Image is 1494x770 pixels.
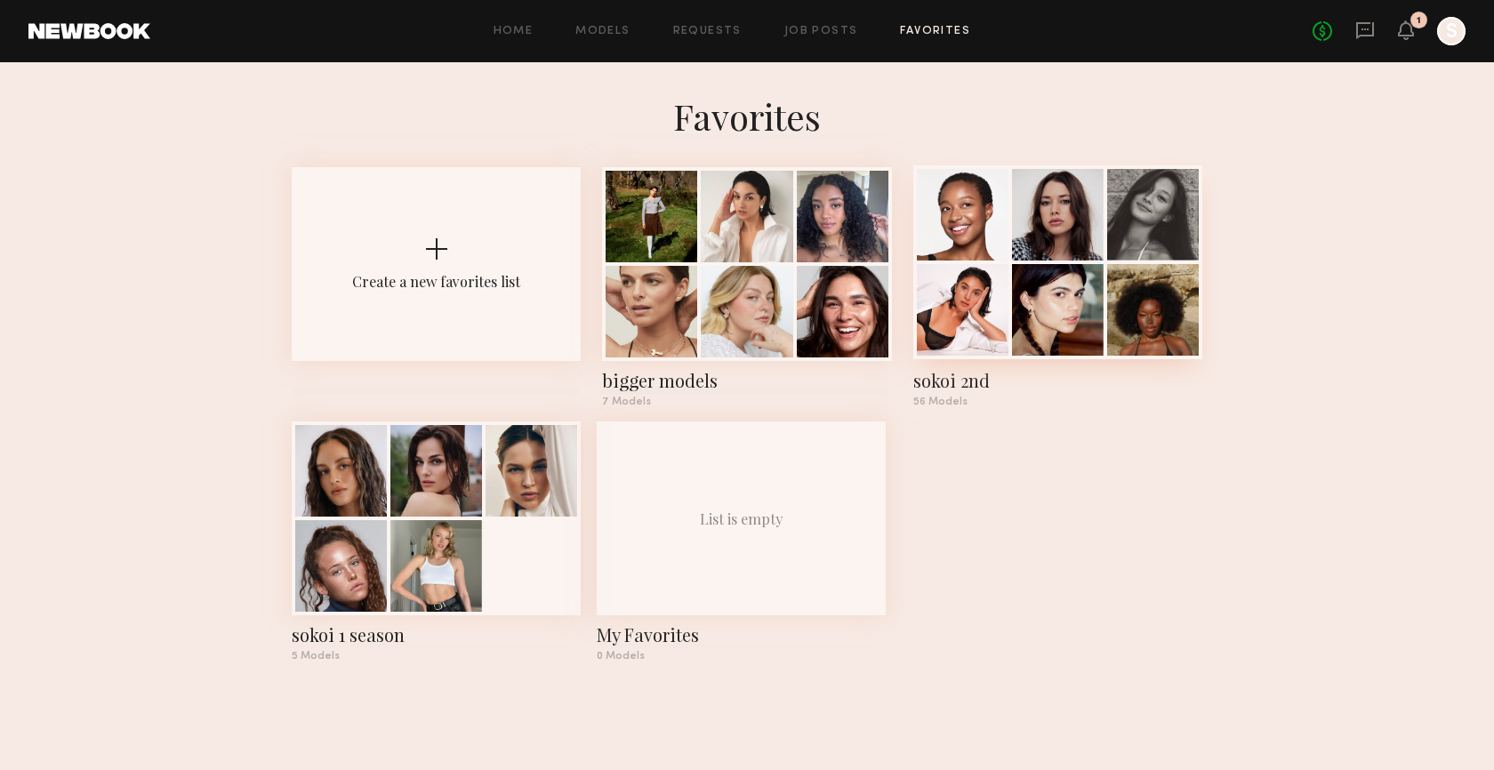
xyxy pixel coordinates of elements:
[597,622,886,647] div: My Favorites
[602,167,891,407] a: bigger models7 Models
[597,651,886,662] div: 0 Models
[292,622,581,647] div: sokoi 1 season
[913,368,1202,393] div: sokoi 2nd
[900,26,970,37] a: Favorites
[602,368,891,393] div: bigger models
[913,167,1202,407] a: sokoi 2nd56 Models
[292,167,581,421] button: Create a new favorites list
[575,26,630,37] a: Models
[1437,17,1466,45] a: S
[602,397,891,407] div: 7 Models
[913,397,1202,407] div: 56 Models
[597,421,886,662] a: List is emptyMy Favorites0 Models
[673,26,742,37] a: Requests
[352,272,520,291] div: Create a new favorites list
[700,509,783,528] div: List is empty
[292,651,581,662] div: 5 Models
[292,421,581,662] a: sokoi 1 season5 Models
[494,26,534,37] a: Home
[1417,16,1421,26] div: 1
[784,26,858,37] a: Job Posts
